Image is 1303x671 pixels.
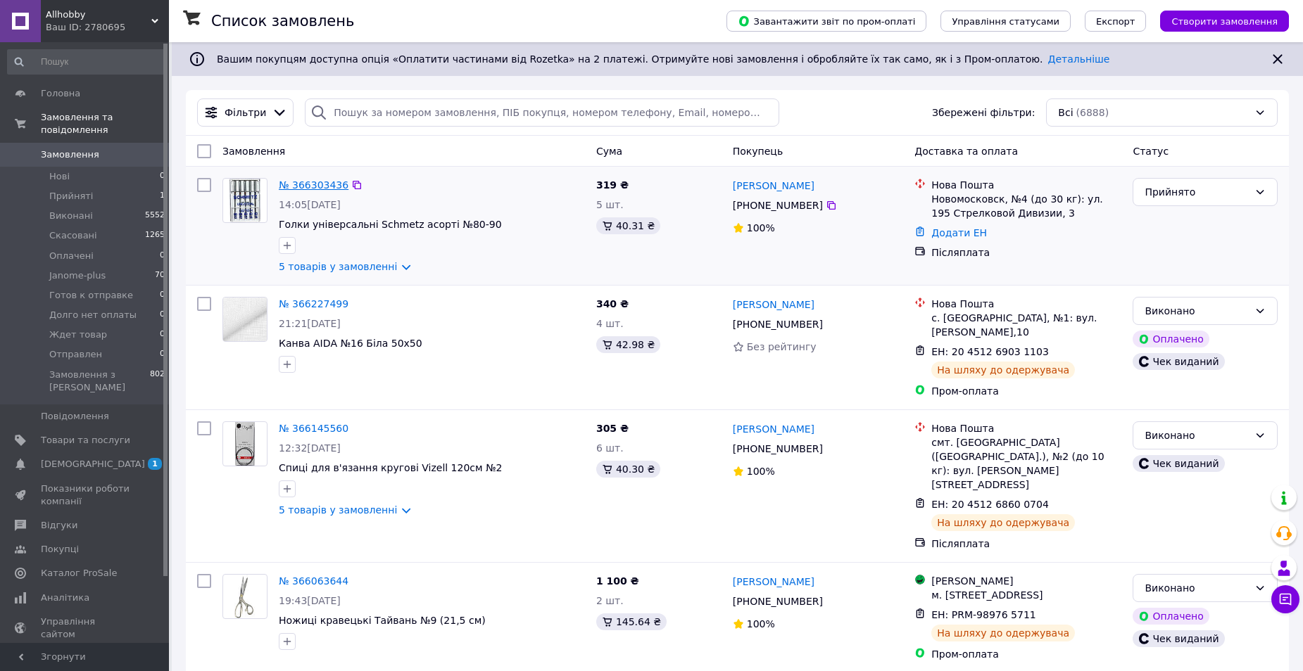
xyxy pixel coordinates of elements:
a: № 366063644 [279,575,348,587]
div: Новомосковск, №4 (до 30 кг): ул. 195 Стрелковой Дивизии, 3 [931,192,1121,220]
span: Janome-plus [49,269,106,282]
span: Збережені фільтри: [932,106,1035,120]
a: Детальніше [1048,53,1110,65]
button: Завантажити звіт по пром-оплаті [726,11,926,32]
span: Без рейтингу [747,341,817,352]
img: Фото товару [234,575,256,618]
span: Показники роботи компанії [41,483,130,508]
span: 5552 [145,210,165,222]
div: 40.31 ₴ [596,217,660,234]
span: 0 [160,289,165,302]
span: 100% [747,466,775,477]
span: Аналітика [41,592,89,604]
span: ЕН: 20 4512 6903 1103 [931,346,1049,357]
span: 305 ₴ [596,423,629,434]
a: Фото товару [222,297,267,342]
div: Ваш ID: 2780695 [46,21,169,34]
span: Управління сайтом [41,615,130,641]
div: Післяплата [931,245,1121,260]
span: Замовлення [41,148,99,161]
div: Пром-оплата [931,384,1121,398]
a: Спиці для в'язання кругові Vizell 120см №2 [279,462,503,473]
div: 42.98 ₴ [596,336,660,353]
span: Експорт [1096,16,1135,27]
div: с. [GEOGRAPHIC_DATA], №1: вул. [PERSON_NAME],10 [931,311,1121,339]
a: № 366227499 [279,298,348,309]
span: Створити замовлення [1171,16,1278,27]
span: Покупці [41,543,79,556]
div: 40.30 ₴ [596,461,660,478]
span: (6888) [1076,107,1109,118]
span: 802 [150,369,165,394]
a: Голки універсальні Schmetz асорті №80-90 [279,219,502,230]
div: Чек виданий [1133,353,1224,370]
img: Фото товару [223,298,267,341]
span: Управління статусами [952,16,1059,27]
span: Cума [596,146,622,157]
div: На шляху до одержувача [931,362,1075,378]
div: Виконано [1145,303,1249,319]
div: Прийнято [1145,184,1249,200]
span: Allhobby [46,8,151,21]
span: Головна [41,87,80,100]
span: Фільтри [225,106,266,120]
span: Всі [1058,106,1073,120]
span: Повідомлення [41,410,109,423]
input: Пошук за номером замовлення, ПІБ покупця, номером телефону, Email, номером накладної [305,98,779,127]
a: № 366145560 [279,423,348,434]
span: Вашим покупцям доступна опція «Оплатити частинами від Rozetka» на 2 платежі. Отримуйте нові замов... [217,53,1109,65]
span: Долго нет оплаты [49,309,137,321]
span: Виконані [49,210,93,222]
div: [PHONE_NUMBER] [730,592,826,611]
div: Нова Пошта [931,297,1121,311]
div: Оплачено [1133,608,1209,625]
img: Фото товару [229,179,260,222]
span: Відгуки [41,519,77,532]
span: 1 [160,190,165,203]
span: Отправлен [49,348,102,361]
div: На шляху до одержувача [931,514,1075,531]
a: Ножиці кравецькі Тайвань №9 (21,5 см) [279,615,486,626]
div: смт. [GEOGRAPHIC_DATA] ([GEOGRAPHIC_DATA].), №2 (до 10 кг): вул. [PERSON_NAME][STREET_ADDRESS] [931,435,1121,492]
span: Товари та послуги [41,434,130,447]
span: 2 шт. [596,595,624,606]
span: Замовлення з [PERSON_NAME] [49,369,150,394]
img: Фото товару [235,422,255,466]
span: 0 [160,170,165,183]
div: Виконано [1145,428,1249,443]
button: Чат з покупцем [1271,585,1299,613]
a: 5 товарів у замовленні [279,261,397,272]
span: 19:43[DATE] [279,595,341,606]
a: 5 товарів у замовленні [279,504,397,516]
span: 21:21[DATE] [279,318,341,329]
div: Нова Пошта [931,178,1121,192]
a: Фото товару [222,574,267,619]
span: 1265 [145,229,165,242]
a: Канва AIDА №16 Біла 50х50 [279,338,422,349]
span: Нові [49,170,70,183]
span: Статус [1133,146,1169,157]
div: Пром-оплата [931,647,1121,661]
span: ЕН: PRM-98976 5711 [931,609,1036,620]
span: Скасовані [49,229,97,242]
button: Створити замовлення [1160,11,1289,32]
div: [PHONE_NUMBER] [730,439,826,459]
span: 6 шт. [596,442,624,454]
div: [PERSON_NAME] [931,574,1121,588]
span: Замовлення [222,146,285,157]
span: 340 ₴ [596,298,629,309]
span: 100% [747,618,775,630]
span: Прийняті [49,190,93,203]
span: 0 [160,250,165,262]
div: [PHONE_NUMBER] [730,196,826,215]
a: Додати ЕН [931,227,987,238]
button: Експорт [1085,11,1147,32]
span: 319 ₴ [596,179,629,191]
div: Виконано [1145,580,1249,596]
span: Каталог ProSale [41,567,117,580]
div: 145.64 ₴ [596,613,667,630]
span: Покупець [733,146,783,157]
